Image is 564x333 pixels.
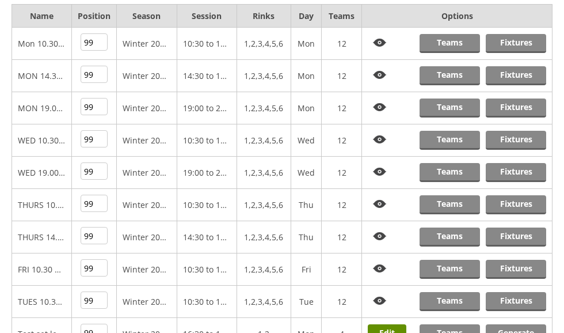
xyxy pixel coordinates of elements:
td: 1,2,3,4,5,6 [237,221,291,253]
a: Fixtures [486,34,546,53]
a: Teams [420,228,480,247]
a: Fixtures [486,228,546,247]
td: Wed [291,124,322,157]
td: 12 [322,60,362,92]
td: Mon [291,60,322,92]
td: Winter 2025-6 [117,157,177,189]
td: THURS 10.30 TRIPLES [12,189,72,221]
td: 14:30 to 16:30 [177,60,237,92]
a: Teams [420,260,480,279]
td: 10:30 to 12:30 [177,189,237,221]
td: FRI 10.30 BEGINNERS AND IMPROVERS [12,253,72,286]
td: Winter 2025-6 [117,60,177,92]
a: Fixtures [486,195,546,214]
img: View [368,195,392,213]
td: Thu [291,189,322,221]
a: Fixtures [486,99,546,118]
img: View [368,228,392,245]
td: 10:30 to 12:30 [177,286,237,318]
td: 12 [322,124,362,157]
a: Teams [420,99,480,118]
img: View [368,34,392,52]
a: Teams [420,66,480,85]
td: WED 10.30 TRIPLES [12,124,72,157]
td: 19:00 to 21:00 [177,92,237,124]
td: Winter 2025-6 [117,124,177,157]
td: TUES 10.30-12.30 AUSSIE PAIRS [12,286,72,318]
a: Teams [420,195,480,214]
a: Fixtures [486,66,546,85]
a: Fixtures [486,292,546,311]
td: Name [12,5,72,28]
td: 12 [322,92,362,124]
a: Teams [420,131,480,150]
td: Session [177,5,237,28]
td: 14:30 to 16:30 [177,221,237,253]
img: View [368,260,392,278]
td: 1,2,3,4,5,6 [237,157,291,189]
td: 10:30 to 12:30 [177,253,237,286]
a: Fixtures [486,131,546,150]
td: 12 [322,157,362,189]
td: Season [117,5,177,28]
td: WED 19.00 TRIPLES [12,157,72,189]
td: Winter 2025-6 [117,221,177,253]
td: THURS 14.30 AUSSIE PAIRS [12,221,72,253]
td: 1,2,3,4,5,6 [237,92,291,124]
td: Mon [291,92,322,124]
td: Thu [291,221,322,253]
a: Fixtures [486,260,546,279]
td: Winter 2025-6 [117,189,177,221]
td: Position [72,5,117,28]
img: View [368,131,392,149]
a: Teams [420,292,480,311]
td: Rinks [237,5,291,28]
td: 12 [322,221,362,253]
td: 1,2,3,4,5,6 [237,124,291,157]
td: 10:30 to 12:30 [177,28,237,60]
td: 1,2,3,4,5,6 [237,28,291,60]
td: MON 19.00 PAIRS [12,92,72,124]
td: 12 [322,253,362,286]
td: Winter 2025-6 [117,92,177,124]
td: 1,2,3,4,5,6 [237,253,291,286]
td: 10:30 to 12:30 [177,124,237,157]
td: Mon [291,28,322,60]
td: Tue [291,286,322,318]
td: 1,2,3,4,5,6 [237,189,291,221]
td: Mon 10.30 Triples [12,28,72,60]
a: Teams [420,34,480,53]
td: 12 [322,28,362,60]
img: View [368,99,392,116]
td: Winter 2025-6 [117,253,177,286]
td: Winter 2025-6 [117,28,177,60]
a: Teams [420,163,480,182]
img: View [368,292,392,310]
img: View [368,163,392,181]
td: Options [362,5,552,28]
img: View [368,66,392,84]
td: Fri [291,253,322,286]
td: MON 14.30 PAIRS [12,60,72,92]
td: 12 [322,286,362,318]
td: 19:00 to 21:00 [177,157,237,189]
td: 1,2,3,4,5,6 [237,60,291,92]
td: 12 [322,189,362,221]
td: 1,2,3,4,5,6 [237,286,291,318]
td: Winter 2025-6 [117,286,177,318]
td: Teams [322,5,362,28]
td: Wed [291,157,322,189]
td: Day [291,5,322,28]
a: Fixtures [486,163,546,182]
